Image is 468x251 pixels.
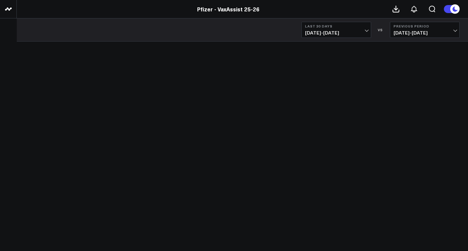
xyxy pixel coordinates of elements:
span: [DATE] - [DATE] [305,30,367,36]
span: [DATE] - [DATE] [394,30,456,36]
b: Previous Period [394,24,456,28]
button: Last 30 Days[DATE]-[DATE] [301,22,371,38]
button: Previous Period[DATE]-[DATE] [390,22,460,38]
a: Pfizer - VaxAssist 25-26 [197,5,259,13]
b: Last 30 Days [305,24,367,28]
div: VS [374,28,387,32]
